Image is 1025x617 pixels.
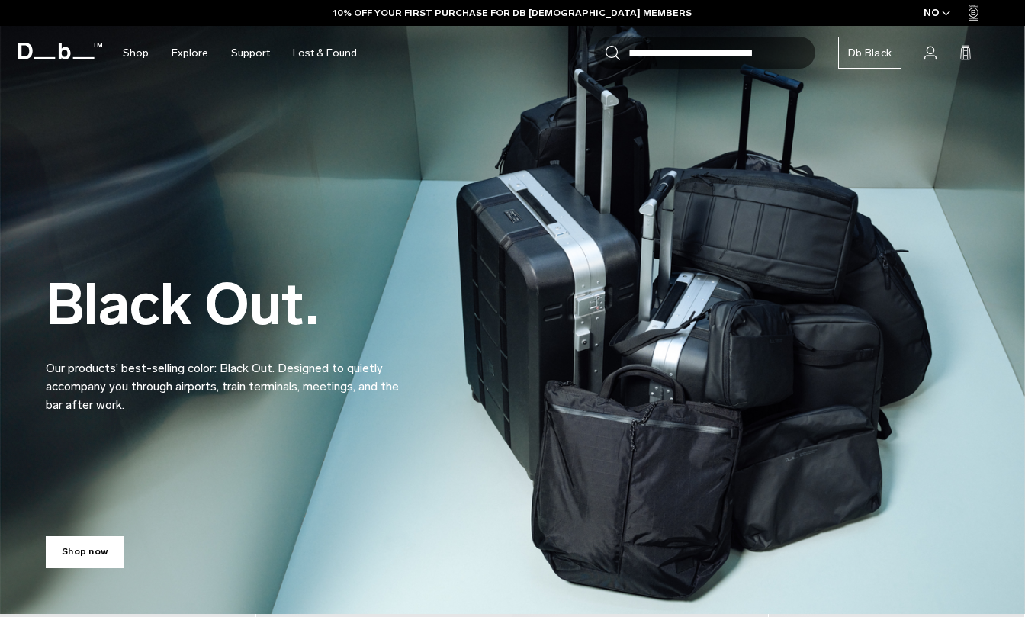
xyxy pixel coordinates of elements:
[111,26,368,80] nav: Main Navigation
[838,37,901,69] a: Db Black
[46,341,412,414] p: Our products’ best-selling color: Black Out. Designed to quietly accompany you through airports, ...
[123,26,149,80] a: Shop
[46,536,124,568] a: Shop now
[333,6,692,20] a: 10% OFF YOUR FIRST PURCHASE FOR DB [DEMOGRAPHIC_DATA] MEMBERS
[231,26,270,80] a: Support
[46,276,412,333] h2: Black Out.
[172,26,208,80] a: Explore
[293,26,357,80] a: Lost & Found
